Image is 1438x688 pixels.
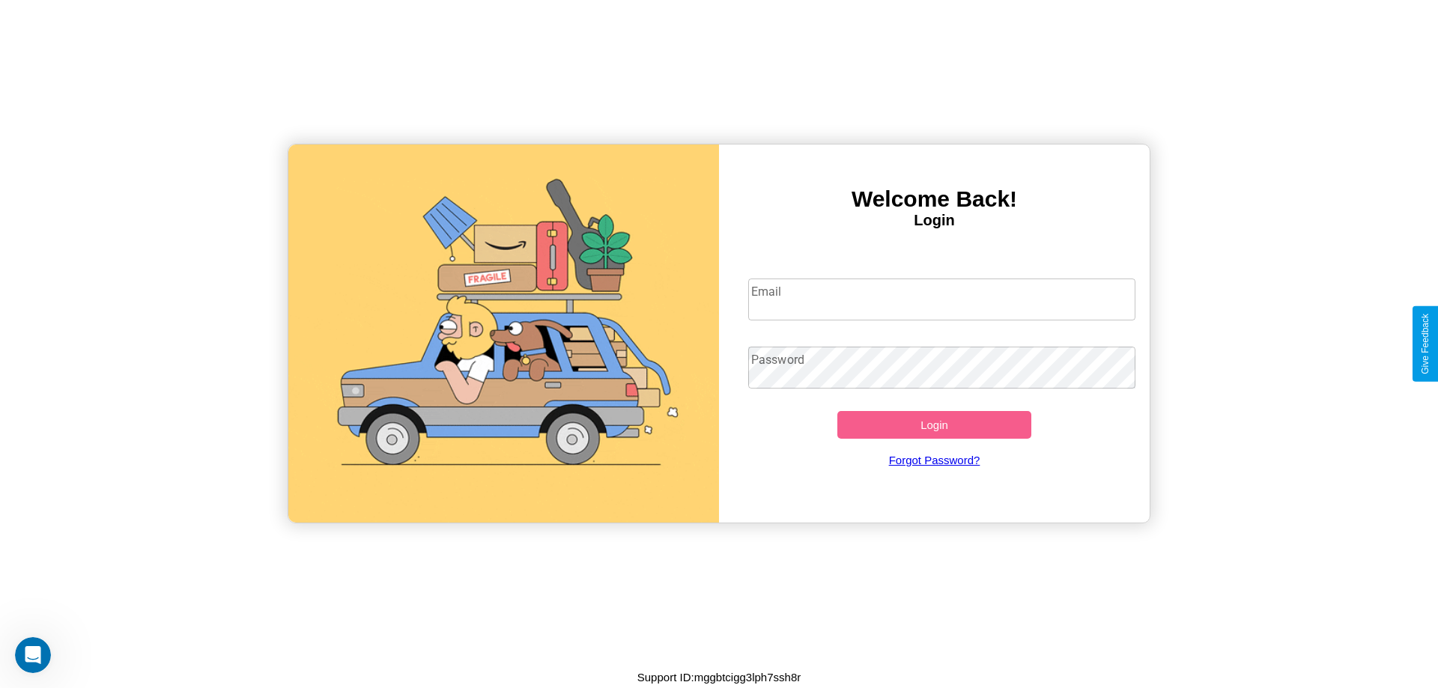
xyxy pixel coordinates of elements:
p: Support ID: mggbtcigg3lph7ssh8r [637,667,801,687]
iframe: Intercom live chat [15,637,51,673]
img: gif [288,144,719,523]
a: Forgot Password? [741,439,1129,481]
h4: Login [719,212,1150,229]
div: Give Feedback [1420,314,1431,374]
button: Login [837,411,1031,439]
h3: Welcome Back! [719,186,1150,212]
